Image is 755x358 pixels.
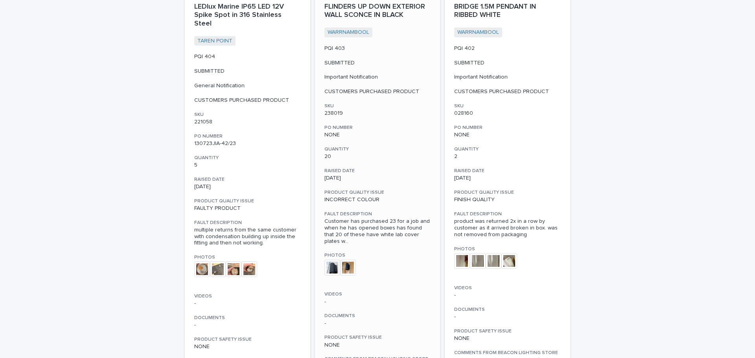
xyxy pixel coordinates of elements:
p: Important Notification [324,74,431,81]
p: PQI 403 [324,45,431,52]
h3: RAISED DATE [194,176,301,183]
h3: PRODUCT SAFETY ISSUE [194,336,301,343]
p: - [194,300,301,307]
p: SUBMITTED [454,60,561,66]
p: - [454,314,561,320]
h3: SKU [194,112,301,118]
p: 221058 [194,119,301,125]
a: WARRNAMBOOL [328,29,369,36]
h3: FAULT DESCRIPTION [454,211,561,217]
p: BRIDGE 1.5M PENDANT IN RIBBED WHITE [454,3,561,20]
h3: PRODUCT QUALITY ISSUE [324,189,431,196]
h3: PO NUMBER [454,125,561,131]
h3: DOCUMENTS [194,315,301,321]
h3: DOCUMENTS [324,313,431,319]
p: Important Notification [454,74,561,81]
p: 238019 [324,110,431,117]
h3: VIDEOS [454,285,561,291]
p: NONE [194,343,301,350]
p: [DATE] [324,175,431,182]
p: NONE [324,132,431,138]
h3: PRODUCT QUALITY ISSUE [194,198,301,204]
p: - [324,299,431,305]
p: 20 [324,153,431,160]
p: - [324,320,431,327]
span: multiple returns from the same customer with condensation building up inside the fitting and then... [194,227,298,246]
h3: PHOTOS [454,246,561,252]
p: 5 [194,162,301,169]
h3: SKU [454,103,561,109]
a: TAREN POINT [197,38,232,44]
h3: VIDEOS [324,291,431,297]
p: CUSTOMERS PURCHASED PRODUCT [194,97,301,104]
h3: COMMENTS FROM BEACON LIGHTING STORE [454,350,561,356]
p: CUSTOMERS PURCHASED PRODUCT [324,88,431,95]
h3: DOCUMENTS [454,307,561,313]
p: FLINDERS UP DOWN EXTERIOR WALL SCONCE IN BLACK [324,3,431,20]
h3: RAISED DATE [324,168,431,174]
p: NONE [454,335,561,342]
p: [DATE] [194,184,301,190]
p: [DATE] [454,175,561,182]
h3: PO NUMBER [194,133,301,140]
a: WARRNAMBOOL [457,29,499,36]
h3: PRODUCT QUALITY ISSUE [454,189,561,196]
p: - [194,322,301,329]
p: - [454,292,561,299]
p: 028160 [454,110,561,117]
p: FINISH QUALITY [454,196,561,203]
p: PQI 402 [454,45,561,52]
p: FAULTY PRODUCT [194,205,301,212]
p: SUBMITTED [324,60,431,66]
p: PQI 404 [194,53,301,60]
h3: PRODUCT SAFETY ISSUE [324,334,431,341]
h3: PHOTOS [324,252,431,259]
h3: VIDEOS [194,293,301,299]
span: Customer has purchased 23 for a job and when he has opened boxes has found that 20 of these have ... [324,218,431,244]
span: product was returned 2x in a row by customer as it arrived broken in box. was not removed from pa... [454,218,559,237]
h3: FAULT DESCRIPTION [324,211,431,217]
h3: PO NUMBER [324,125,431,131]
h3: FAULT DESCRIPTION [194,220,301,226]
h3: RAISED DATE [454,168,561,174]
p: NONE [324,342,431,349]
p: INCORRECT COLOUR [324,196,431,203]
h3: QUANTITY [324,146,431,152]
h3: QUANTITY [454,146,561,152]
p: General Notification [194,83,301,89]
p: SUBMITTED [194,68,301,75]
h3: SKU [324,103,431,109]
h3: QUANTITY [194,155,301,161]
h3: PRODUCT SAFETY ISSUE [454,328,561,334]
p: NONE [454,132,561,138]
p: CUSTOMERS PURCHASED PRODUCT [454,88,561,95]
p: 130723JIA-42/23 [194,140,301,147]
p: LEDlux Marine IP65 LED 12V Spike Spot in 316 Stainless Steel [194,3,301,28]
h3: PHOTOS [194,254,301,261]
p: 2 [454,153,561,160]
